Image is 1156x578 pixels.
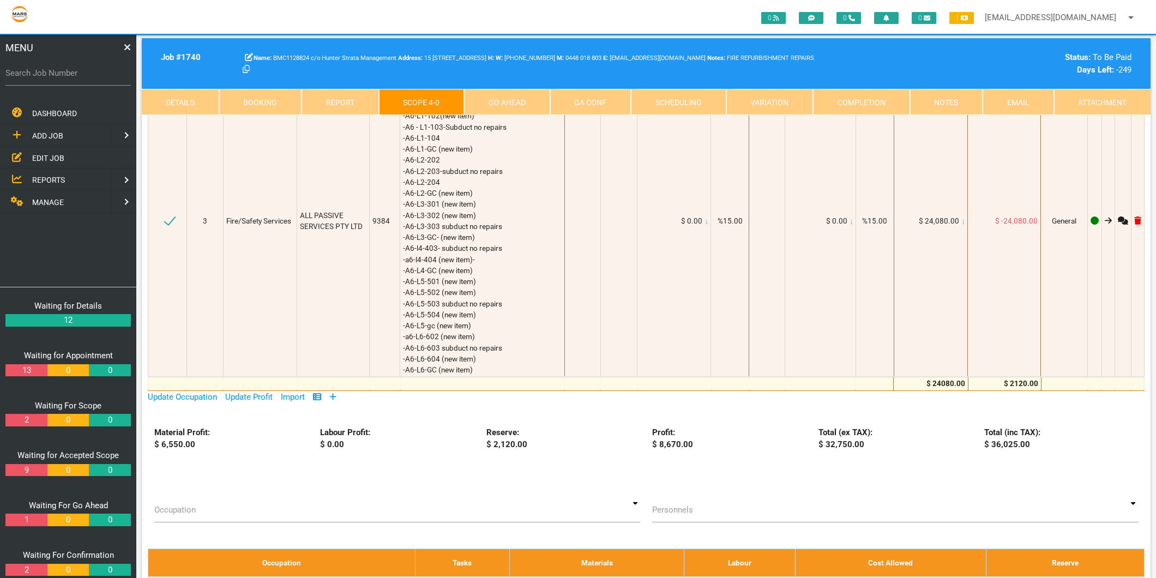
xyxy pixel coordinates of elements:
span: REPORTS [32,176,65,184]
a: Attachment [1054,89,1151,115]
span: 1 [949,12,974,24]
span: MANAGE [32,198,64,207]
a: 1 [5,514,47,526]
span: MENU [5,40,33,55]
a: 0 [89,414,130,426]
b: Notes: [707,55,725,62]
img: s3file [11,5,28,23]
td: ALL PASSIVE SERVICES PTY LTD [297,65,370,377]
b: Days Left: [1077,65,1114,75]
b: W: [496,55,503,62]
b: E: [603,55,608,62]
a: 0 [89,364,130,377]
td: 9384 [370,65,400,377]
a: 0 [89,514,130,526]
a: Variation [726,89,814,115]
th: Tasks [415,549,509,576]
a: Scope 4-0 [379,89,465,115]
a: Scheduling [631,89,726,115]
span: 0 [836,12,861,24]
a: Email [983,89,1054,115]
a: 13 [5,364,47,377]
b: Name: [254,55,272,62]
a: 0 [47,564,89,576]
div: Reserve: $ 2,120.00 [480,426,646,451]
a: Notes [910,89,983,115]
a: GA Conf [550,89,631,115]
a: 9 [5,464,47,477]
span: [EMAIL_ADDRESS][DOMAIN_NAME] [603,55,706,62]
b: Address: [398,55,423,62]
a: Update Occupation [148,392,217,402]
a: 0 [47,464,89,477]
span: DASHBOARD [32,109,77,118]
div: To Be Paid -249 [898,51,1131,76]
a: 0 [47,364,89,377]
a: Go Ahead [464,89,550,115]
b: Job # 1740 [161,52,201,62]
label: Search Job Number [5,67,131,80]
th: Labour [684,549,795,576]
a: Update Profit [225,392,273,402]
a: Waiting For Scope [35,401,101,411]
span: FIRE REFURBISHMENT REPAIRS [707,55,814,62]
td: $ -24,080.00 [968,65,1041,377]
a: Show/Hide Columns [313,392,321,402]
a: Waiting For Go Ahead [29,501,108,510]
span: %15.00 [718,216,743,225]
a: 0 [47,414,89,426]
a: Report [302,89,379,115]
span: $ 0.00 [681,216,702,225]
a: Click here copy customer information. [243,65,250,75]
div: $ 24080.00 [896,378,965,389]
span: 0 [761,12,786,24]
span: $ 0.00 [826,216,847,225]
span: ADD JOB [32,131,63,140]
a: 0 [89,464,130,477]
th: Occupation [148,549,416,576]
th: Reserve [986,549,1144,576]
a: Waiting for Details [34,301,102,311]
span: Aaron Abela [557,55,601,62]
div: $ 2120.00 [971,378,1038,389]
th: Materials [510,549,684,576]
a: Waiting for Appointment [24,351,113,360]
a: Waiting For Confirmation [23,550,114,560]
a: 0 [47,514,89,526]
a: 2 [5,564,47,576]
span: %15.00 [862,216,887,225]
div: Labour Profit: $ 0.00 [314,426,480,451]
a: Details [142,89,219,115]
a: Import [281,392,305,402]
div: Profit: $ 8,670.00 [646,426,812,451]
a: Add Row [329,392,336,402]
th: Cost Allowed [795,549,986,576]
span: 0 [912,12,936,24]
span: 3 [203,216,207,225]
span: BMC1128824 c/o Hunter Strata Management [254,55,396,62]
a: 0 [89,564,130,576]
b: Status: [1065,52,1091,62]
div: Total (ex TAX): $ 32,750.00 [812,426,979,451]
span: $ 24,080.00 [919,216,959,225]
a: 12 [5,314,131,327]
span: General [1052,216,1076,225]
b: M: [557,55,564,62]
a: Booking [219,89,302,115]
span: EDIT JOB [32,153,64,162]
b: H: [488,55,494,62]
span: Hunter Strata [496,55,555,62]
div: Material Profit: $ 6,550.00 [148,426,314,451]
a: Waiting for Accepted Scope [17,450,119,460]
a: 2 [5,414,47,426]
span: 15 [STREET_ADDRESS] [398,55,486,62]
a: Completion [813,89,910,115]
div: Total (inc TAX): $ 36,025.00 [978,426,1145,451]
span: Fire/Safety Services [226,216,291,225]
